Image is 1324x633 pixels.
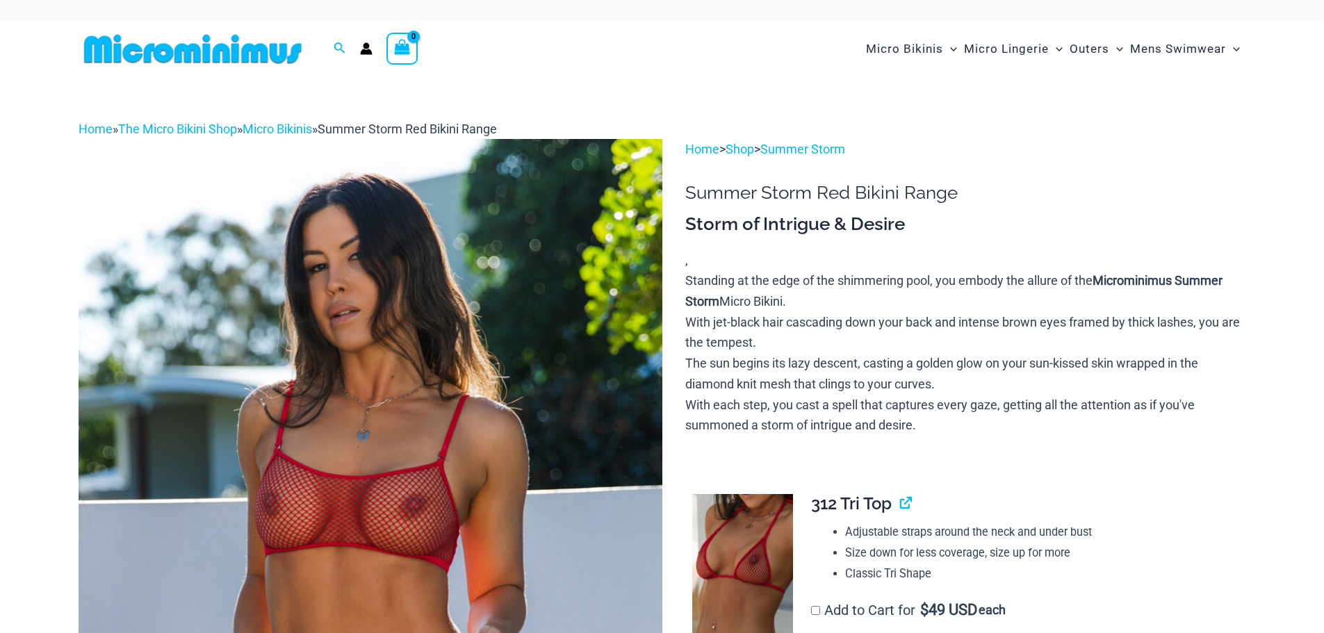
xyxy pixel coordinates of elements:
[845,543,1234,564] li: Size down for less coverage, size up for more
[1109,31,1123,67] span: Menu Toggle
[863,28,961,70] a: Micro BikinisMenu ToggleMenu Toggle
[360,42,373,55] a: Account icon link
[334,40,346,58] a: Search icon link
[118,122,237,136] a: The Micro Bikini Shop
[386,33,418,65] a: View Shopping Cart, empty
[726,142,754,156] a: Shop
[79,33,307,65] img: MM SHOP LOGO FLAT
[243,122,312,136] a: Micro Bikinis
[685,270,1245,436] p: Standing at the edge of the shimmering pool, you embody the allure of the Micro Bikini. With jet-...
[79,122,113,136] a: Home
[845,564,1234,584] li: Classic Tri Shape
[920,603,977,617] span: 49 USD
[920,601,929,618] span: $
[1127,28,1243,70] a: Mens SwimwearMenu ToggleMenu Toggle
[1226,31,1240,67] span: Menu Toggle
[845,522,1234,543] li: Adjustable straps around the neck and under bust
[979,603,1006,617] span: each
[685,139,1245,160] p: > >
[943,31,957,67] span: Menu Toggle
[811,602,1006,618] label: Add to Cart for
[811,606,820,615] input: Add to Cart for$49 USD each
[685,182,1245,204] h1: Summer Storm Red Bikini Range
[318,122,497,136] span: Summer Storm Red Bikini Range
[1049,31,1063,67] span: Menu Toggle
[1130,31,1226,67] span: Mens Swimwear
[685,142,719,156] a: Home
[811,493,892,513] span: 312 Tri Top
[860,26,1246,72] nav: Site Navigation
[685,213,1245,436] div: ,
[685,213,1245,236] h3: Storm of Intrigue & Desire
[961,28,1066,70] a: Micro LingerieMenu ToggleMenu Toggle
[79,122,497,136] span: » » »
[1066,28,1127,70] a: OutersMenu ToggleMenu Toggle
[964,31,1049,67] span: Micro Lingerie
[866,31,943,67] span: Micro Bikinis
[760,142,845,156] a: Summer Storm
[1070,31,1109,67] span: Outers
